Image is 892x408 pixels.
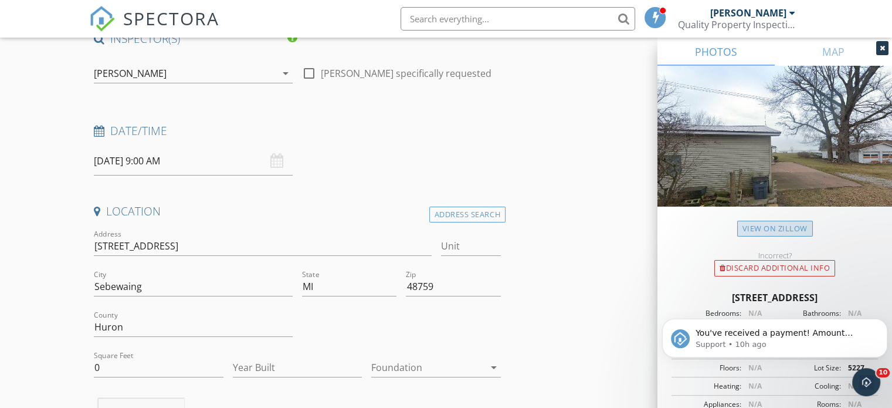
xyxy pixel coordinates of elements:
[852,368,880,396] iframe: Intercom live chat
[279,66,293,80] i: arrow_drop_down
[38,34,210,160] span: You've received a payment! Amount $350.00 Fee $0.00 Net $350.00 Transaction # pi_3SBviqK7snlDGpRF...
[657,251,892,260] div: Incorrect?
[737,221,813,237] a: View on Zillow
[89,6,115,32] img: The Best Home Inspection Software - Spectora
[657,38,775,66] a: PHOTOS
[429,207,506,222] div: Address Search
[94,147,293,176] input: Select date
[775,381,841,392] div: Cooling:
[876,368,890,377] span: 10
[657,294,892,376] iframe: Intercom notifications message
[675,381,741,392] div: Heating:
[94,123,501,139] h4: Date/Time
[401,7,635,31] input: Search everything...
[89,16,219,41] a: SPECTORA
[710,7,786,19] div: [PERSON_NAME]
[671,291,878,305] div: [STREET_ADDRESS]
[678,19,795,31] div: Quality Property Inspections LLC
[657,66,892,235] img: streetview
[775,38,892,66] a: MAP
[123,6,219,31] span: SPECTORA
[848,381,862,391] span: N/A
[487,360,501,375] i: arrow_drop_down
[94,68,167,79] div: [PERSON_NAME]
[321,68,491,79] label: [PERSON_NAME] specifically requested
[38,45,215,56] p: Message from Support, sent 10h ago
[748,381,762,391] span: N/A
[714,260,835,277] div: Discard Additional info
[94,204,501,219] h4: Location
